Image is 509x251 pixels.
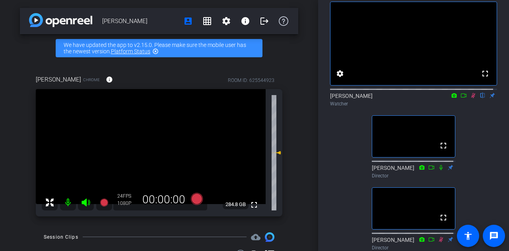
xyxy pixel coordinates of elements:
mat-icon: message [489,231,499,241]
mat-icon: highlight_off [152,48,159,54]
div: We have updated the app to v2.15.0. Please make sure the mobile user has the newest version. [56,39,262,57]
div: Session Clips [44,233,78,241]
span: Chrome [83,77,100,83]
mat-icon: fullscreen [249,200,259,210]
mat-icon: cloud_upload [251,232,260,242]
span: [PERSON_NAME] [36,75,81,84]
div: 24 [117,193,137,199]
span: 284.8 GB [223,200,249,209]
img: app-logo [29,13,92,27]
mat-icon: 0 dB [272,148,281,158]
mat-icon: info [241,16,250,26]
mat-icon: flip [478,91,488,99]
mat-icon: accessibility [463,231,473,241]
div: [PERSON_NAME] [330,92,497,107]
mat-icon: account_box [183,16,193,26]
mat-icon: fullscreen [439,213,448,222]
span: Destinations for your clips [251,232,260,242]
div: [PERSON_NAME] [372,164,455,179]
div: ROOM ID: 625544923 [228,77,274,84]
img: Session clips [265,232,274,242]
mat-icon: settings [335,69,345,78]
span: [PERSON_NAME] [102,13,179,29]
mat-icon: settings [221,16,231,26]
mat-icon: fullscreen [439,141,448,150]
a: Platform Status [111,48,150,54]
mat-icon: fullscreen [480,69,490,78]
div: Watcher [330,100,497,107]
mat-icon: grid_on [202,16,212,26]
mat-icon: info [106,76,113,83]
div: Director [372,172,455,179]
mat-icon: logout [260,16,269,26]
div: 1080P [117,200,137,206]
span: FPS [123,193,131,199]
div: 00:00:00 [137,193,190,206]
